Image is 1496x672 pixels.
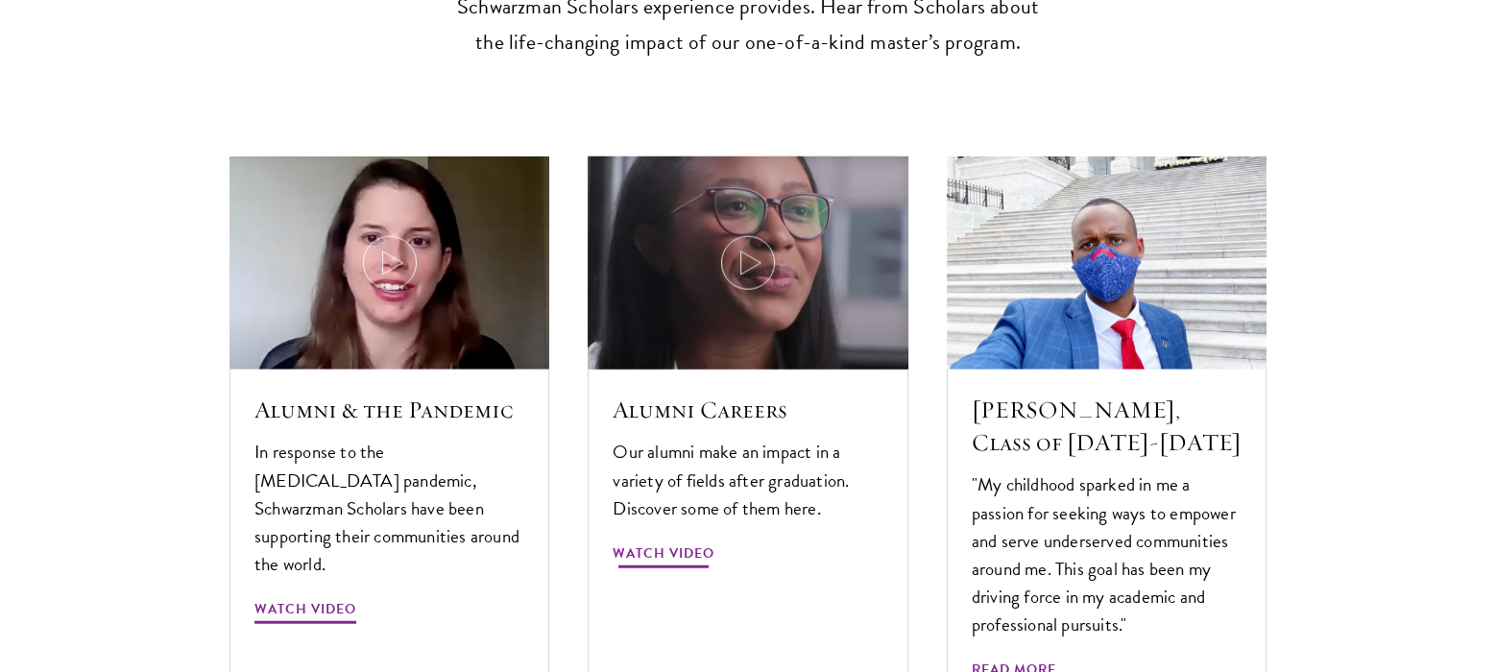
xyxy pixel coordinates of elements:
[972,394,1242,459] h5: [PERSON_NAME], Class of [DATE]-[DATE]
[254,597,356,627] span: Watch Video
[254,394,524,426] h5: Alumni & the Pandemic
[613,541,714,571] span: Watch Video
[613,394,882,426] h5: Alumni Careers
[613,438,882,521] p: Our alumni make an impact in a variety of fields after graduation. Discover some of them here.
[972,470,1242,637] p: "My childhood sparked in me a passion for seeking ways to empower and serve underserved communiti...
[254,438,524,577] p: In response to the [MEDICAL_DATA] pandemic, Schwarzman Scholars have been supporting their commun...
